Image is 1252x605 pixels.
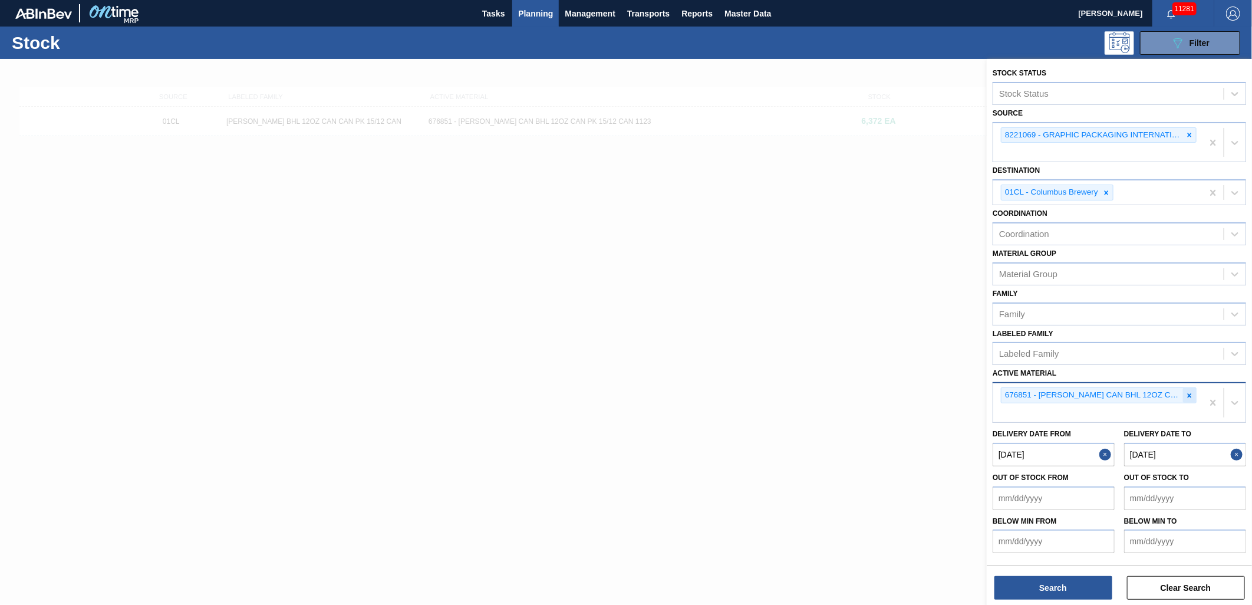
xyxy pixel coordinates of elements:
label: Labeled Family [993,330,1053,338]
span: Planning [518,6,553,21]
label: Coordination [993,209,1047,218]
label: Out of Stock to [1124,474,1189,482]
img: TNhmsLtSVTkK8tSr43FrP2fwEKptu5GPRR3wAAAABJRU5ErkJggg== [15,8,72,19]
div: 676851 - [PERSON_NAME] CAN BHL 12OZ CAN PK 15/12 CAN 1123 [1001,388,1183,403]
div: 8221069 - GRAPHIC PACKAGING INTERNATIONA [1001,128,1183,143]
span: Tasks [480,6,506,21]
span: Management [565,6,615,21]
label: Family [993,290,1018,298]
input: mm/dd/yyyy [1124,443,1246,466]
button: Close [1099,443,1115,466]
span: Filter [1190,38,1210,48]
label: Stock Status [993,69,1046,77]
div: Stock Status [999,88,1049,98]
input: mm/dd/yyyy [1124,530,1246,553]
label: Active Material [993,369,1056,377]
span: Master Data [724,6,771,21]
input: mm/dd/yyyy [993,443,1115,466]
label: Delivery Date to [1124,430,1191,438]
span: Transports [627,6,670,21]
img: Logout [1226,6,1240,21]
label: Below Min to [1124,517,1177,525]
label: Destination [993,166,1040,175]
input: mm/dd/yyyy [993,530,1115,553]
label: Source [993,109,1023,117]
input: mm/dd/yyyy [993,486,1115,510]
button: Filter [1140,31,1240,55]
button: Close [1231,443,1246,466]
label: Out of Stock from [993,474,1069,482]
div: Family [999,309,1025,319]
input: mm/dd/yyyy [1124,486,1246,510]
label: Material Group [993,249,1056,258]
span: Reports [681,6,713,21]
div: Labeled Family [999,349,1059,359]
label: Delivery Date from [993,430,1071,438]
h1: Stock [12,36,191,50]
div: Coordination [999,229,1049,239]
label: Below Min from [993,517,1057,525]
div: Material Group [999,269,1057,279]
span: 11281 [1172,2,1197,15]
div: Programming: no user selected [1105,31,1134,55]
div: 01CL - Columbus Brewery [1001,185,1100,200]
button: Notifications [1152,5,1190,22]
